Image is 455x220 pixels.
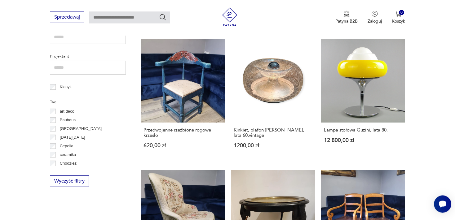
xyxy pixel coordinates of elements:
p: Chodzież [60,160,77,167]
button: 0Koszyk [392,11,405,24]
iframe: Smartsupp widget button [434,195,451,213]
p: Tag [50,99,126,106]
p: Koszyk [392,18,405,24]
a: Sprzedawaj [50,15,84,20]
p: art deco [60,108,74,115]
p: Patyna B2B [335,18,358,24]
h3: Kinkiet, plafon [PERSON_NAME], lata 60,vintage [234,127,312,138]
button: Sprzedawaj [50,11,84,23]
img: Ikona koszyka [395,11,401,17]
h3: Przedwojenne rzeźbione rogowe krzesło [144,127,222,138]
p: 12 800,00 zł [324,138,402,143]
a: Przedwojenne rzeźbione rogowe krzesłoPrzedwojenne rzeźbione rogowe krzesło620,00 zł [141,39,225,161]
p: Klasyk [60,84,72,90]
img: Ikonka użytkownika [372,11,378,17]
p: Projektant [50,53,126,60]
button: Zaloguj [368,11,382,24]
a: Lampa stołowa Guzini, lata 80.Lampa stołowa Guzini, lata 80.12 800,00 zł [321,39,405,161]
div: 0 [399,10,404,15]
button: Patyna B2B [335,11,358,24]
p: [DATE][DATE] [60,134,85,141]
p: Bauhaus [60,117,76,123]
img: Ikona medalu [343,11,350,17]
h3: Lampa stołowa Guzini, lata 80. [324,127,402,133]
a: Ikona medaluPatyna B2B [335,11,358,24]
button: Szukaj [159,13,166,21]
p: 620,00 zł [144,143,222,148]
p: Ćmielów [60,169,75,175]
a: Kinkiet, plafon Doria Leuchten, lata 60,vintageKinkiet, plafon [PERSON_NAME], lata 60,vintage1200... [231,39,315,161]
p: 1200,00 zł [234,143,312,148]
p: Zaloguj [368,18,382,24]
button: Wyczyść filtry [50,175,89,187]
p: ceramika [60,151,76,158]
p: [GEOGRAPHIC_DATA] [60,125,102,132]
img: Patyna - sklep z meblami i dekoracjami vintage [220,7,239,26]
p: Cepelia [60,143,73,149]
